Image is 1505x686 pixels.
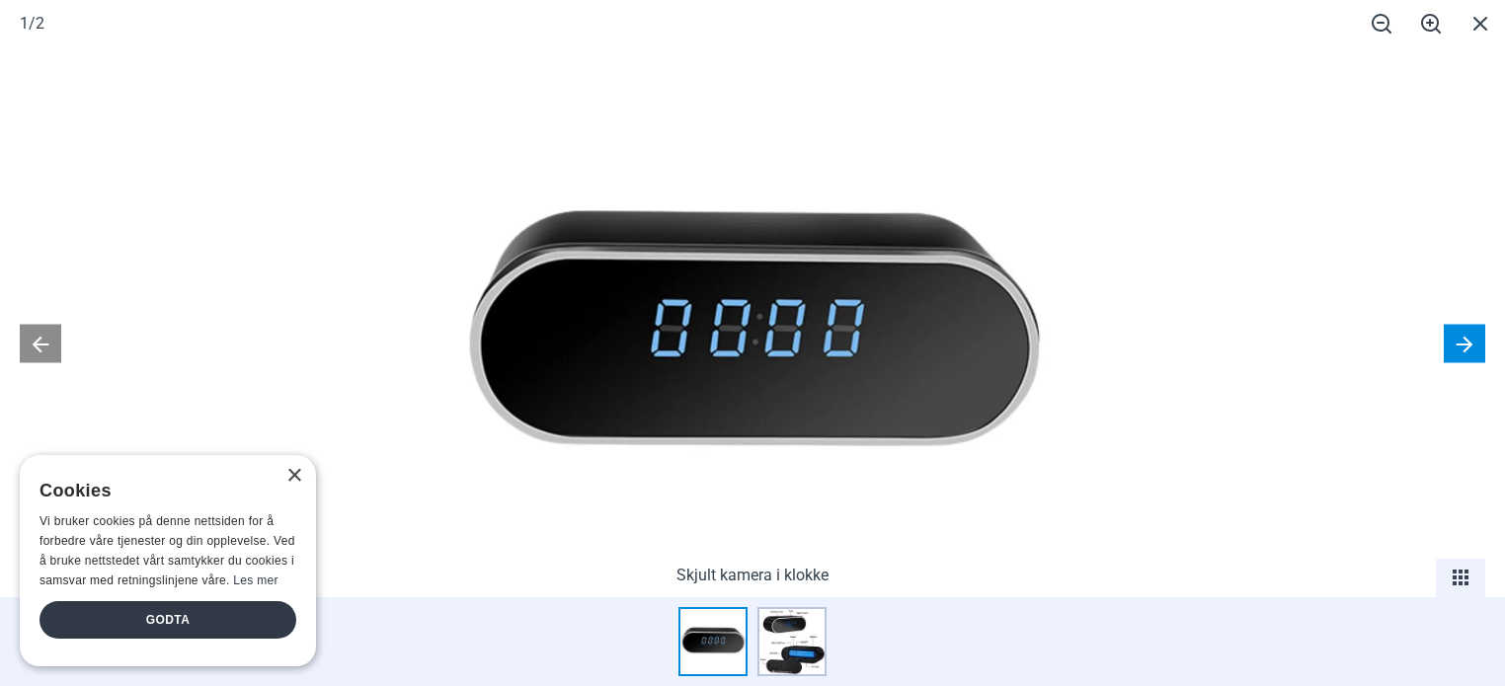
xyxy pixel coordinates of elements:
[286,469,301,484] div: Close
[757,607,827,676] img: klokke-med-skjult-kamera-80x80.webp
[40,470,283,512] div: Cookies
[459,45,1047,633] img: spionkamera-klokke-1000x1000.webp
[233,573,277,587] a: Les mer, opens a new window
[20,14,29,33] span: 1
[40,601,296,639] div: Godta
[36,14,44,33] span: 2
[40,514,295,586] span: Vi bruker cookies på denne nettsiden for å forbedre våre tjenester og din opplevelse. Ved å bruke...
[678,607,748,676] img: spionkamera-klokke-80x80.webp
